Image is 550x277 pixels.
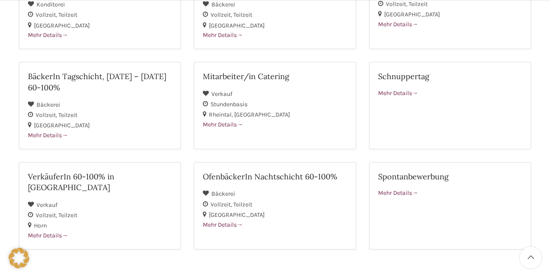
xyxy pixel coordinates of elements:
span: Mehr Details [203,221,243,228]
h2: BäckerIn Tagschicht, [DATE] – [DATE] 60-100% [28,71,172,92]
a: Schnuppertag Mehr Details [369,62,531,149]
span: [GEOGRAPHIC_DATA] [34,122,90,129]
a: Mitarbeiter/in Catering Verkauf Stundenbasis Rheintal [GEOGRAPHIC_DATA] Mehr Details [194,62,356,149]
h2: Mitarbeiter/in Catering [203,71,347,82]
span: Teilzeit [58,212,77,219]
span: Teilzeit [233,11,252,18]
a: Spontanbewerbung Mehr Details [369,162,531,249]
a: OfenbäckerIn Nachtschicht 60-100% Bäckerei Vollzeit Teilzeit [GEOGRAPHIC_DATA] Mehr Details [194,162,356,249]
span: [GEOGRAPHIC_DATA] [234,111,290,118]
span: [GEOGRAPHIC_DATA] [209,211,265,219]
span: Bäckerei [211,1,235,8]
h2: Schnuppertag [378,71,522,82]
span: Vollzeit [36,111,58,119]
span: Mehr Details [378,21,418,28]
span: Stundenbasis [211,101,247,108]
span: Mehr Details [28,132,68,139]
h2: VerkäuferIn 60-100% in [GEOGRAPHIC_DATA] [28,171,172,193]
span: [GEOGRAPHIC_DATA] [34,22,90,29]
span: Mehr Details [28,31,68,39]
a: BäckerIn Tagschicht, [DATE] – [DATE] 60-100% Bäckerei Vollzeit Teilzeit [GEOGRAPHIC_DATA] Mehr De... [19,62,181,149]
span: Verkauf [211,90,232,98]
span: Vollzeit [386,0,409,8]
h2: Spontanbewerbung [378,171,522,182]
span: Teilzeit [233,201,252,208]
span: Mehr Details [203,31,243,39]
span: Horn [34,222,47,229]
span: Vollzeit [36,11,58,18]
span: [GEOGRAPHIC_DATA] [384,11,440,18]
a: Scroll to top button [520,247,541,268]
span: Teilzeit [409,0,428,8]
span: Mehr Details [378,189,418,197]
span: Mehr Details [28,232,68,239]
h2: OfenbäckerIn Nachtschicht 60-100% [203,171,347,182]
span: Teilzeit [58,11,77,18]
span: Bäckerei [37,101,60,108]
span: Vollzeit [211,11,233,18]
a: VerkäuferIn 60-100% in [GEOGRAPHIC_DATA] Verkauf Vollzeit Teilzeit Horn Mehr Details [19,162,181,249]
span: Vollzeit [211,201,233,208]
span: Rheintal [209,111,234,118]
span: [GEOGRAPHIC_DATA] [209,22,265,29]
span: Teilzeit [58,111,77,119]
span: Mehr Details [378,89,418,97]
span: Verkauf [37,201,58,209]
span: Bäckerei [211,190,235,197]
span: Konditorei [37,1,65,8]
span: Vollzeit [36,212,58,219]
span: Mehr Details [203,121,243,128]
